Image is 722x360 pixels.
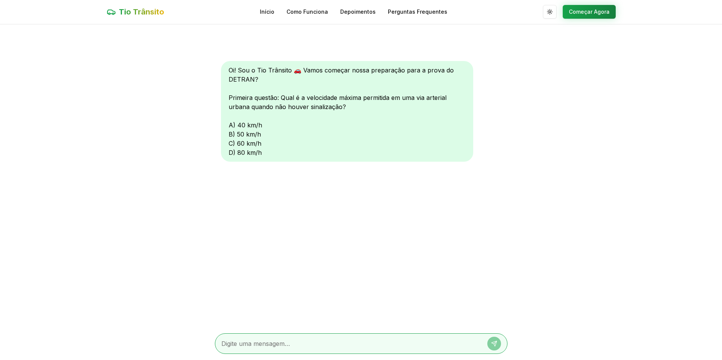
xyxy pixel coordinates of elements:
a: Depoimentos [340,8,376,16]
a: Como Funciona [287,8,328,16]
div: Oi! Sou o Tio Trânsito 🚗 Vamos começar nossa preparação para a prova do DETRAN? Primeira questão:... [221,61,473,162]
a: Início [260,8,274,16]
a: Perguntas Frequentes [388,8,447,16]
span: Tio Trânsito [119,6,164,17]
button: Começar Agora [563,5,616,19]
a: Tio Trânsito [107,6,164,17]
